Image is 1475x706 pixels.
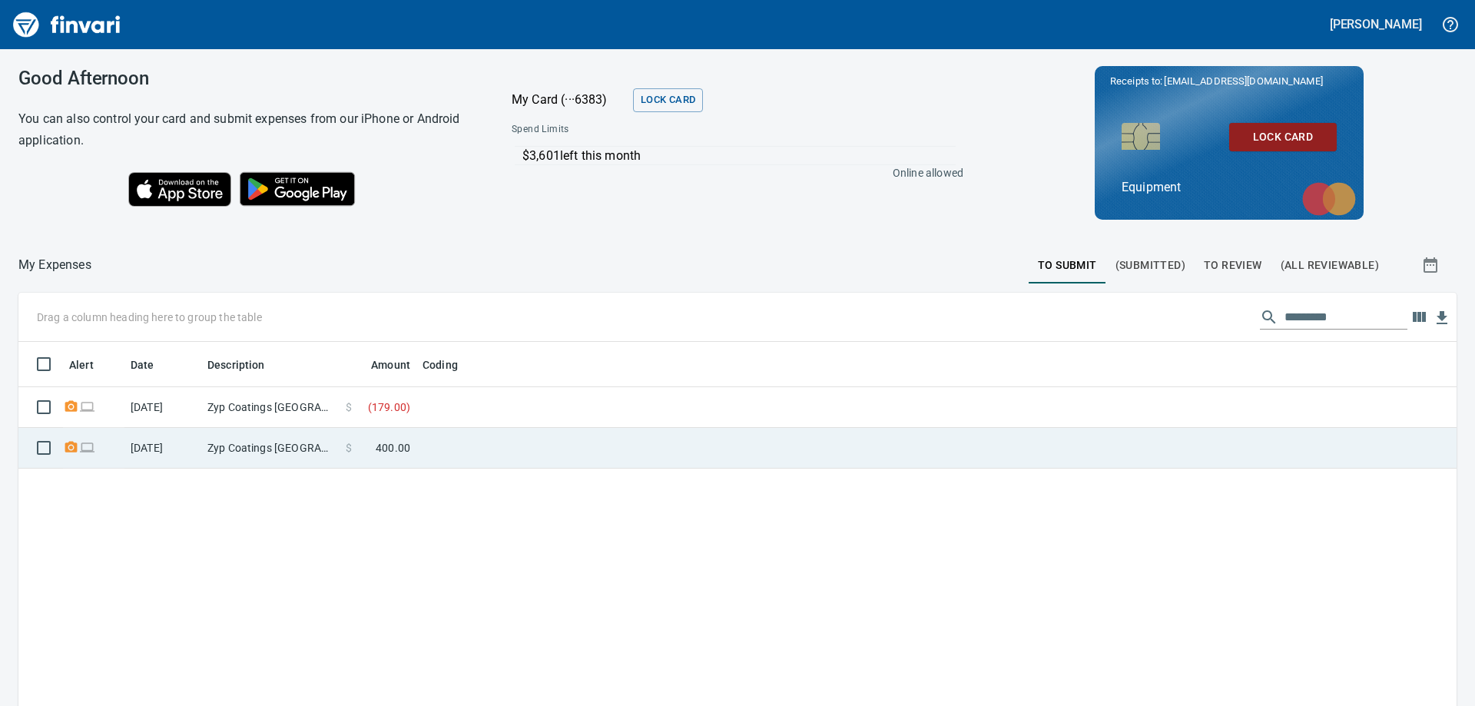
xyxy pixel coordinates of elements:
[207,356,265,374] span: Description
[1229,123,1337,151] button: Lock Card
[1110,74,1348,89] p: Receipts to:
[69,356,114,374] span: Alert
[512,122,764,138] span: Spend Limits
[346,399,352,415] span: $
[499,165,963,181] p: Online allowed
[633,88,703,112] button: Lock Card
[522,147,956,165] p: $3,601 left this month
[207,356,285,374] span: Description
[128,172,231,207] img: Download on the App Store
[37,310,262,325] p: Drag a column heading here to group the table
[63,402,79,412] span: Receipt Required
[18,256,91,274] p: My Expenses
[1326,12,1426,36] button: [PERSON_NAME]
[201,428,340,469] td: Zyp Coatings [GEOGRAPHIC_DATA] [GEOGRAPHIC_DATA]
[1407,306,1430,329] button: Choose columns to display
[1038,256,1097,275] span: To Submit
[1162,74,1324,88] span: [EMAIL_ADDRESS][DOMAIN_NAME]
[1204,256,1262,275] span: To Review
[641,91,695,109] span: Lock Card
[69,356,94,374] span: Alert
[1115,256,1185,275] span: (Submitted)
[1281,256,1379,275] span: (All Reviewable)
[79,402,95,412] span: Online transaction
[423,356,478,374] span: Coding
[512,91,627,109] p: My Card (···6383)
[124,428,201,469] td: [DATE]
[423,356,458,374] span: Coding
[371,356,410,374] span: Amount
[124,387,201,428] td: [DATE]
[131,356,174,374] span: Date
[18,108,473,151] h6: You can also control your card and submit expenses from our iPhone or Android application.
[368,399,410,415] span: ( 179.00 )
[351,356,410,374] span: Amount
[1407,247,1457,283] button: Show transactions within a particular date range
[231,164,363,214] img: Get it on Google Play
[376,440,410,456] span: 400.00
[1294,174,1364,224] img: mastercard.svg
[79,442,95,452] span: Online transaction
[201,387,340,428] td: Zyp Coatings [GEOGRAPHIC_DATA] [GEOGRAPHIC_DATA]
[346,440,352,456] span: $
[131,356,154,374] span: Date
[1430,307,1453,330] button: Download Table
[18,68,473,89] h3: Good Afternoon
[1241,128,1324,147] span: Lock Card
[1330,16,1422,32] h5: [PERSON_NAME]
[9,6,124,43] img: Finvari
[18,256,91,274] nav: breadcrumb
[1122,178,1337,197] p: Equipment
[63,442,79,452] span: Receipt Required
